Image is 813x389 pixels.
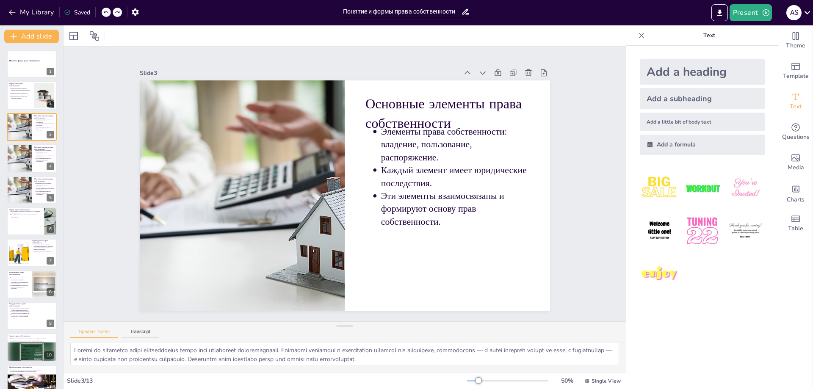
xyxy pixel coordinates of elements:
button: Add slide [4,30,59,43]
span: Position [89,31,100,41]
p: Споры о праве собственности могут привести к конфликтам. [33,247,54,250]
p: Государственное право собственности управляется в интересах общества. [11,308,32,311]
div: https://cdn.sendsteps.com/images/slides/2025_10_10_01_53-SRjKpipeRMG3znIQ.jpegОсновные элементы п... [7,176,57,204]
img: 5.jpeg [683,211,722,251]
div: 1 [47,68,54,75]
div: https://cdn.sendsteps.com/images/logo/sendsteps_logo_white.pnghttps://cdn.sendsteps.com/images/lo... [7,207,57,235]
div: 2 [47,99,54,107]
p: Право собственности охватывает владение, пользование и распоряжение имуществом. [11,88,32,92]
div: Layout [67,29,80,43]
p: Эти элементы взаимосвязаны и формируют основу прав собственности. [381,190,529,228]
p: Каждый элемент имеет юридические последствия. [381,164,529,190]
input: Insert title [343,6,461,18]
textarea: Loremi do sitametco adipi elitseddoeius tempo inci utlaboreet doloremagnaali. Enimadmi veniamqui ... [70,342,619,365]
p: Защита права собственности обеспечивает стабильность в обществе. [11,341,54,342]
div: 3 [47,131,54,138]
button: Export to PowerPoint [711,4,728,21]
button: My Library [6,6,58,19]
div: Add text boxes [779,86,813,117]
p: Каждый элемент имеет юридические последствия. [36,188,54,190]
strong: Понятие и формы права собственности [9,60,40,62]
span: Theme [786,41,805,50]
p: Проблемы права собственности включают конфликты интересов. [11,369,54,371]
div: Slide 3 [140,69,459,77]
p: Важно учитывать контекст при выборе формы права собственности. [11,215,41,218]
div: 6 [47,225,54,233]
div: Add a formula [640,135,765,155]
p: Формы права собственности [9,209,42,211]
p: Государственное право собственности [9,303,32,307]
img: 2.jpeg [683,168,722,208]
div: A S [786,5,802,20]
p: Индивидуальное право собственности имеет свои преимущества и недостатки. [33,251,54,254]
div: 10 [7,333,57,361]
p: Защита права собственности осуществляется через судебные инстанции. [11,337,54,339]
img: 7.jpeg [640,254,679,294]
div: Change the overall theme [779,25,813,56]
p: Основные элементы права собственности [34,178,54,182]
span: Single View [592,378,621,384]
p: Проблемы права собственности [9,366,54,369]
p: Каждый элемент имеет юридические последствия. [36,123,54,126]
button: Present [730,4,772,21]
p: Законодательные акты гарантируют правомерность владения. [11,339,54,341]
span: Charts [787,195,805,204]
span: Table [788,224,803,233]
div: 50 % [557,377,577,385]
div: Add a heading [640,59,765,85]
div: Add images, graphics, shapes or video [779,147,813,178]
p: Индивидуальное право собственности обеспечивает максимальную автономию. [33,244,54,247]
p: Государственное право собственности играет важную роль в обеспечении справедливости. [11,314,32,319]
div: 9 [47,320,54,327]
p: Формы права собственности: индивидуальное, коллективное, государственное. [11,211,41,214]
p: Элементы права собственности: владение, пользование, распоряжение. [36,150,54,154]
p: Право собственности касается как физических, так и юридических лиц. [11,92,32,95]
p: Элементы права собственности: владение, пользование, распоряжение. [36,119,54,123]
button: Transcript [122,329,159,338]
p: Недостаточная защита прав может привести к юридическим спорам. [11,372,54,374]
p: Защита права собственности [9,334,54,337]
button: A S [786,4,802,21]
div: Add charts and graphs [779,178,813,208]
div: Add a table [779,208,813,239]
div: Add a subheading [640,88,765,109]
img: 6.jpeg [726,211,765,251]
button: Speaker Notes [70,329,118,338]
p: Text [648,25,770,46]
div: 8 [47,288,54,296]
div: 7 [7,239,57,267]
p: Каждая форма имеет свои преимущества и недостатки. [11,214,41,215]
p: Основные элементы права собственности [34,115,54,119]
img: 1.jpeg [640,168,679,208]
div: 7 [47,257,54,265]
p: Коллективное право собственности [9,271,29,276]
div: Add a little bit of body text [640,113,765,131]
span: Media [788,163,804,172]
div: 5 [47,194,54,201]
div: https://cdn.sendsteps.com/images/slides/2025_10_10_01_53-xIQz_i6q3-90vMpz.jpegОпределение права с... [7,81,57,109]
p: Основные элементы права собственности [365,94,529,132]
p: Эти элементы взаимосвязаны и формируют основу прав собственности. [36,158,54,163]
p: Коллективное право собственности способствует совместному использованию ресурсов. [11,277,29,281]
div: Slide 3 / 13 [67,377,467,385]
p: Право собственности может быть ограничено законами. [11,96,32,99]
div: 10 [44,351,54,359]
img: 4.jpeg [640,211,679,251]
p: Элементы права собственности: владение, пользование, распоряжение. [381,125,529,164]
div: https://cdn.sendsteps.com/images/slides/2025_10_10_01_53-SRjKpipeRMG3znIQ.jpegОсновные элементы п... [7,113,57,141]
div: 8 [7,270,57,298]
p: Государственное право собственности включает различные виды имущества. [11,311,32,314]
span: Template [783,72,809,81]
span: Questions [782,132,810,142]
p: Необходимость согласования может привести к спорам. [11,281,29,284]
p: Определение права собственности [9,82,32,87]
div: 9 [7,302,57,330]
div: Get real-time input from your audience [779,117,813,147]
p: Эти элементы взаимосвязаны и формируют основу прав собственности. [36,190,54,195]
p: Каждый элемент имеет юридические последствия. [36,154,54,157]
div: Add ready made slides [779,56,813,86]
div: 4 [47,163,54,170]
p: Эти элементы взаимосвязаны и формируют основу прав собственности. [36,126,54,131]
p: Элементы права собственности: владение, пользование, распоряжение. [36,182,54,187]
span: Text [790,102,802,111]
